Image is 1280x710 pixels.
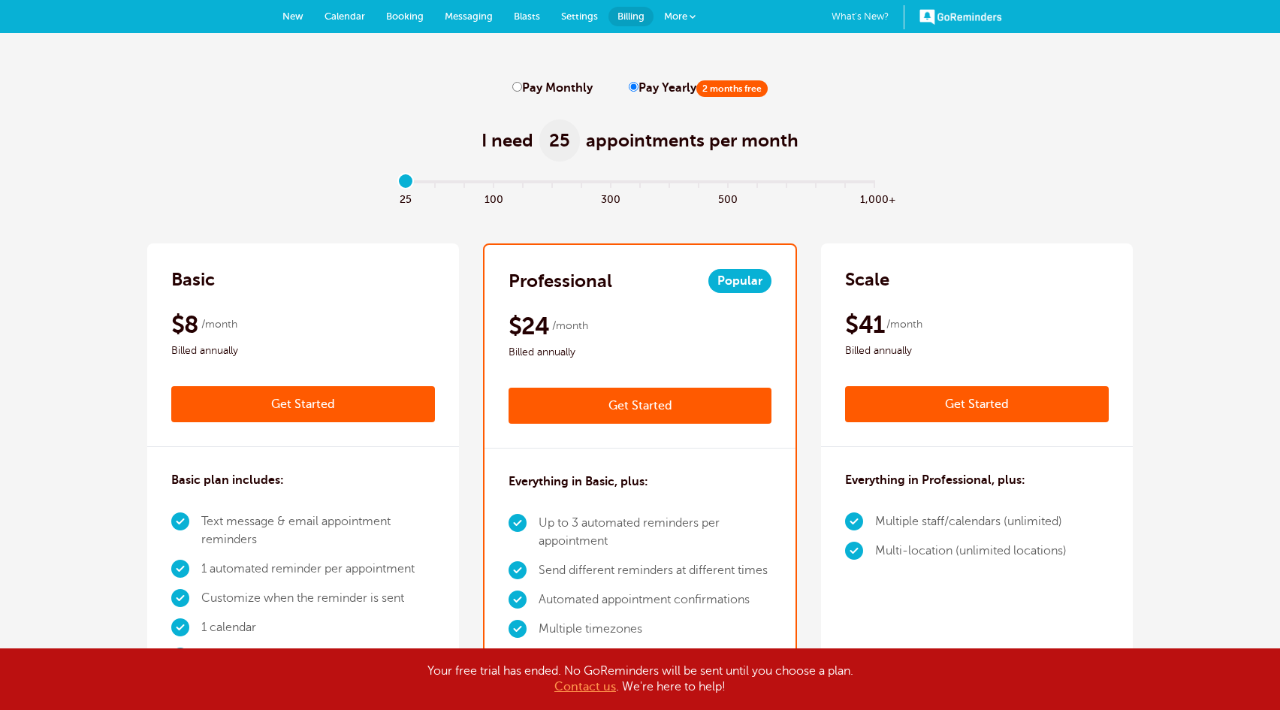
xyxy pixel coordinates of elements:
label: Pay Monthly [512,81,593,95]
span: Calendar [325,11,365,22]
span: /month [201,316,237,334]
span: Settings [561,11,598,22]
a: Contact us [554,680,616,693]
li: 1 automated reminder per appointment [201,554,435,584]
span: I need [482,128,533,153]
span: Billed annually [509,343,772,361]
a: Get Started [509,388,772,424]
input: Pay Yearly2 months free [629,82,638,92]
li: Text message & email appointment reminders [201,507,435,554]
span: appointments per month [586,128,798,153]
li: Automated appointment confirmations [539,585,772,615]
a: Billing [608,7,654,26]
h3: Basic plan includes: [171,471,284,489]
span: Blasts [514,11,540,22]
h2: Scale [845,267,889,292]
span: 300 [596,189,626,207]
div: Your free trial has ended. No GoReminders will be sent until you choose a plan. . We're here to h... [264,663,1016,695]
li: Multiple timezones [539,615,772,644]
span: More [664,11,687,22]
span: Booking [386,11,424,22]
h3: Everything in Basic, plus: [509,473,648,491]
li: Customize when the reminder is sent [201,584,435,613]
span: /month [552,317,588,335]
span: 100 [479,189,509,207]
span: Billed annually [845,342,1109,360]
span: 1,000+ [860,189,889,207]
span: 2 months free [696,80,768,97]
span: Popular [708,269,771,293]
span: 25 [391,189,421,207]
li: Send different reminders at different times [539,556,772,585]
span: 25 [539,119,580,162]
span: /month [886,316,922,334]
a: Get Started [171,386,435,422]
span: $41 [845,310,884,340]
li: Multiple staff/calendars (unlimited) [875,507,1067,536]
label: Pay Yearly [629,81,768,95]
span: Messaging [445,11,493,22]
h2: Professional [509,269,612,293]
span: Billed annually [171,342,435,360]
h3: Everything in Professional, plus: [845,471,1025,489]
a: What's New? [832,5,904,29]
span: New [282,11,303,22]
li: Unlimited users/logins [201,642,435,672]
li: Up to 3 automated reminders per appointment [539,509,772,556]
span: 500 [714,189,743,207]
li: Multi-location (unlimited locations) [875,536,1067,566]
li: 1 calendar [201,613,435,642]
a: Get Started [845,386,1109,422]
span: Billing [617,11,645,22]
span: $24 [509,311,550,341]
input: Pay Monthly [512,82,522,92]
h2: Basic [171,267,215,292]
span: $8 [171,310,199,340]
